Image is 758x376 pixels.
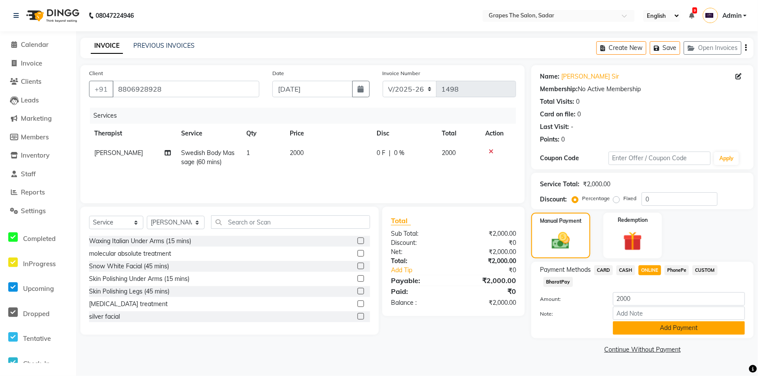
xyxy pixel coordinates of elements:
span: Leads [21,96,39,104]
div: Snow White Facial (45 mins) [89,262,169,271]
img: Admin [703,8,718,23]
th: Therapist [89,124,176,143]
div: Paid: [384,286,453,297]
a: Staff [2,169,74,179]
a: 9 [689,12,694,20]
a: Add Tip [384,266,465,275]
div: 0 [576,97,579,106]
div: Discount: [384,238,453,247]
div: Discount: [540,195,567,204]
div: Total: [384,257,453,266]
button: +91 [89,81,113,97]
span: Invoice [21,59,42,67]
div: Membership: [540,85,578,94]
div: Balance : [384,298,453,307]
span: Upcoming [23,284,54,293]
div: Payable: [384,275,453,286]
input: Search by Name/Mobile/Email/Code [113,81,259,97]
label: Date [272,69,284,77]
span: Marketing [21,114,52,122]
a: Inventory [2,151,74,161]
span: Swedish Body Massage (60 mins) [181,149,235,166]
span: Completed [23,234,56,243]
span: Calendar [21,40,49,49]
a: Reports [2,188,74,198]
span: Clients [21,77,41,86]
a: Continue Without Payment [533,345,752,354]
a: Leads [2,96,74,106]
th: Action [480,124,516,143]
button: Save [650,41,680,55]
div: Service Total: [540,180,579,189]
div: No Active Membership [540,85,745,94]
span: [PERSON_NAME] [94,149,143,157]
input: Amount [613,292,745,306]
span: 1 [246,149,250,157]
span: Dropped [23,310,50,318]
span: CUSTOM [692,265,718,275]
a: Invoice [2,59,74,69]
div: ₹2,000.00 [453,229,523,238]
a: Members [2,132,74,142]
div: Services [90,108,523,124]
span: Inventory [21,151,50,159]
th: Total [437,124,480,143]
div: ₹2,000.00 [453,257,523,266]
label: Manual Payment [540,217,582,225]
div: Points: [540,135,559,144]
span: Members [21,133,49,141]
div: ₹0 [453,286,523,297]
div: ₹2,000.00 [453,275,523,286]
div: ₹2,000.00 [583,180,610,189]
img: _cash.svg [546,230,576,251]
label: Redemption [618,216,648,224]
div: Skin Polishing Legs (45 mins) [89,287,169,296]
span: BharatPay [543,277,573,287]
span: Staff [21,170,36,178]
div: Skin Polishing Under Arms (15 mins) [89,274,189,284]
input: Enter Offer / Coupon Code [609,152,711,165]
div: - [571,122,573,132]
span: PhonePe [665,265,689,275]
img: logo [22,3,82,28]
span: 0 % [394,148,404,158]
input: Add Note [613,307,745,320]
a: Marketing [2,114,74,124]
button: Create New [596,41,646,55]
a: Settings [2,206,74,216]
div: Name: [540,72,559,81]
a: [PERSON_NAME] Sir [561,72,619,81]
th: Qty [241,124,285,143]
div: Last Visit: [540,122,569,132]
a: Clients [2,77,74,87]
span: 0 F [377,148,385,158]
span: CASH [616,265,635,275]
label: Percentage [582,195,610,202]
div: 0 [577,110,581,119]
a: PREVIOUS INVOICES [133,42,195,49]
span: Reports [21,188,45,196]
th: Price [285,124,371,143]
input: Search or Scan [211,215,371,229]
button: Open Invoices [684,41,741,55]
button: Apply [714,152,739,165]
span: | [389,148,391,158]
span: Tentative [23,334,51,343]
label: Invoice Number [383,69,420,77]
div: [MEDICAL_DATA] treatment [89,300,168,309]
span: 9 [692,7,697,13]
div: Coupon Code [540,154,608,163]
div: Waxing Italian Under Arms (15 mins) [89,237,191,246]
img: _gift.svg [617,229,649,253]
button: Add Payment [613,321,745,335]
a: INVOICE [91,38,123,54]
a: Calendar [2,40,74,50]
span: CARD [594,265,613,275]
div: ₹2,000.00 [453,298,523,307]
span: Total [391,216,411,225]
span: ONLINE [639,265,661,275]
div: ₹0 [453,238,523,247]
div: Sub Total: [384,229,453,238]
b: 08047224946 [96,3,134,28]
span: Settings [21,207,46,215]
